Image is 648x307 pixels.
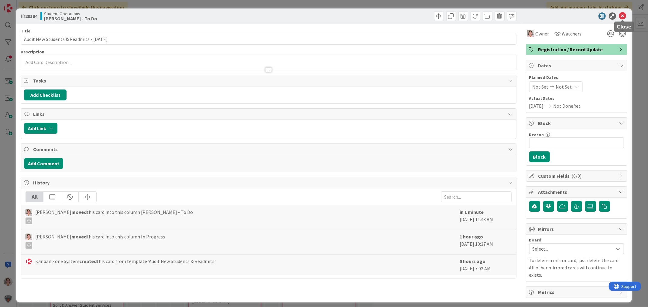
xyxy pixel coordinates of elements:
b: 29184 [25,13,37,19]
span: [PERSON_NAME] this card into this column [PERSON_NAME] - To Do [35,208,193,224]
b: in 1 minute [460,209,484,215]
span: Not Done Yet [554,102,581,110]
p: To delete a mirror card, just delete the card. All other mirrored cards will continue to exists. [529,257,624,278]
span: Comments [33,146,505,153]
span: ( 0/0 ) [572,173,582,179]
span: Select... [533,245,610,253]
button: Add Link [24,123,57,134]
span: Owner [536,30,549,37]
span: Tasks [33,77,505,84]
img: KS [26,258,32,265]
span: Custom Fields [538,172,616,180]
button: Add Checklist [24,89,67,100]
span: Registration / Record Update [538,46,616,53]
label: Reason [529,132,544,137]
label: Title [21,28,30,34]
span: Links [33,110,505,118]
div: [DATE] 7:02 AM [460,258,512,272]
img: EW [26,209,32,216]
span: Support [13,1,28,8]
span: History [33,179,505,186]
h5: Close [617,24,632,30]
img: EW [26,234,32,240]
span: [PERSON_NAME] this card into this column In Progress [35,233,165,249]
b: 5 hours ago [460,258,486,264]
span: Attachments [538,188,616,196]
b: moved [71,234,87,240]
span: Description [21,49,44,55]
span: Board [529,238,542,242]
b: [PERSON_NAME] - To Do [44,16,97,21]
div: [DATE] 11:43 AM [460,208,512,227]
b: 1 hour ago [460,234,483,240]
input: Search... [441,191,512,202]
div: All [26,192,43,202]
span: Watchers [562,30,582,37]
button: Block [529,151,550,162]
span: [DATE] [529,102,544,110]
span: Metrics [538,288,616,296]
span: Not Set [556,83,572,90]
input: type card name here... [21,34,516,45]
span: Kanban Zone System this card from template 'Audit New Students & Readmits' [35,258,216,265]
button: Add Comment [24,158,63,169]
span: Planned Dates [529,74,624,81]
b: created [79,258,97,264]
span: Student Operations [44,11,97,16]
span: Block [538,120,616,127]
span: Not Set [533,83,549,90]
div: [DATE] 10:37 AM [460,233,512,251]
b: moved [71,209,87,215]
span: Actual Dates [529,95,624,102]
span: Mirrors [538,225,616,233]
span: ID [21,12,37,20]
img: EW [527,30,534,37]
span: Dates [538,62,616,69]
